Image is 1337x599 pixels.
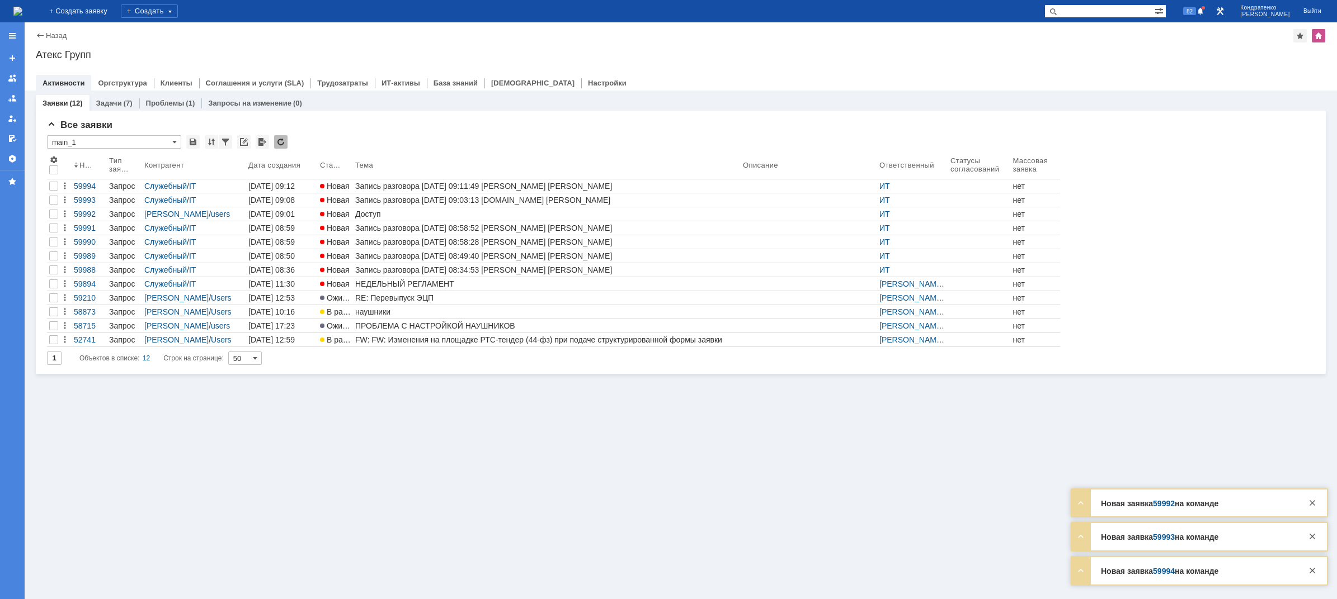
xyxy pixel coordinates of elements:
[3,49,21,67] a: Создать заявку
[248,251,295,260] div: [DATE] 08:50
[211,307,232,316] a: Users
[248,224,295,232] div: [DATE] 08:59
[293,99,302,107] div: (0)
[248,182,295,191] div: [DATE] 09:12
[246,249,318,263] a: [DATE] 08:50
[189,251,196,260] a: IT
[74,224,105,232] div: 59991
[144,237,244,246] div: /
[1010,249,1060,263] a: нет
[189,265,196,274] a: IT
[355,182,738,191] div: Запись разговора [DATE] 09:11:49 [PERSON_NAME] [PERSON_NAME]
[74,265,105,274] div: 59988
[109,251,140,260] div: Запрос на обслуживание
[353,207,741,221] a: Доступ
[248,210,295,218] div: [DATE] 09:01
[60,293,69,302] div: Действия
[320,293,431,302] span: Ожидает ответа контрагента
[879,279,946,288] div: /
[107,207,142,221] a: Запрос на обслуживание
[355,196,738,205] div: Запись разговора [DATE] 09:03:13 [DOMAIN_NAME] [PERSON_NAME]
[13,7,22,16] a: Перейти на домашнюю страницу
[256,135,269,149] div: Экспорт списка
[1153,567,1175,576] a: 59994
[318,153,353,179] th: Статус
[189,279,196,288] a: IT
[355,279,738,288] div: НЕДЕЛЬНЫЙ РЕГЛАМЕНТ
[1013,279,1058,288] div: нет
[1013,293,1058,302] div: нет
[3,89,21,107] a: Заявки в моей ответственности
[237,135,251,149] div: Скопировать ссылку на список
[318,291,353,305] a: Ожидает ответа контрагента
[1101,533,1218,541] strong: Новая заявка на команде
[1101,567,1218,576] strong: Новая заявка на команде
[274,135,288,149] div: Обновлять список
[186,99,195,107] div: (1)
[353,291,741,305] a: RE: Перевыпуск ЭЦП
[74,307,105,316] div: 58873
[320,335,359,344] span: В работе
[107,319,142,332] a: Запрос на обслуживание
[1306,496,1319,510] div: Закрыть
[47,120,112,130] span: Все заявки
[248,161,303,169] div: Дата создания
[109,237,140,246] div: Запрос на обслуживание
[96,99,122,107] a: Задачи
[107,305,142,318] a: Запрос на обслуживание
[144,224,187,232] a: Служебный
[1013,335,1058,344] div: нет
[144,196,187,205] a: Служебный
[877,153,948,179] th: Ответственный
[320,161,342,169] div: Статус
[1240,4,1290,11] span: Кондратенко
[879,279,944,288] a: [PERSON_NAME]
[60,307,69,316] div: Действия
[246,235,318,249] a: [DATE] 08:59
[74,196,105,205] div: 59993
[355,161,374,169] div: Тема
[144,307,209,316] a: [PERSON_NAME]
[248,237,295,246] div: [DATE] 08:59
[60,321,69,330] div: Действия
[72,179,107,193] a: 59994
[72,319,107,332] a: 58715
[3,150,21,168] a: Настройки
[107,277,142,291] a: Запрос на обслуживание
[107,291,142,305] a: Запрос на обслуживание
[879,293,944,302] a: [PERSON_NAME]
[318,333,353,346] a: В работе
[60,237,69,246] div: Действия
[1153,533,1175,541] a: 59993
[1013,224,1058,232] div: нет
[879,321,946,330] div: /
[60,335,69,344] div: Действия
[318,263,353,277] a: Новая
[355,210,738,218] div: Доступ
[211,293,232,302] a: Users
[144,210,244,218] div: /
[1013,210,1058,218] div: нет
[320,182,350,191] span: Новая
[69,99,82,107] div: (12)
[74,237,105,246] div: 59990
[879,321,944,330] a: [PERSON_NAME]
[248,293,295,302] div: [DATE] 12:53
[879,307,946,316] div: /
[248,196,295,205] div: [DATE] 09:08
[879,237,890,246] a: ИТ
[248,279,295,288] div: [DATE] 11:30
[320,307,359,316] span: В работе
[211,321,230,330] a: users
[355,335,738,344] div: FW: FW: Изменения на площадке РТС-тендер (44-фз) при подаче структурированной формы заявки
[206,79,304,87] a: Соглашения и услуги (SLA)
[353,319,741,332] a: ПРОБЛЕМА С НАСТРОЙКОЙ НАУШНИКОВ
[320,265,350,274] span: Новая
[72,153,107,179] th: Номер
[1013,307,1058,316] div: нет
[72,277,107,291] a: 59894
[434,79,478,87] a: База знаний
[382,79,420,87] a: ИТ-активы
[109,196,140,205] div: Запрос на обслуживание
[144,335,244,344] div: /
